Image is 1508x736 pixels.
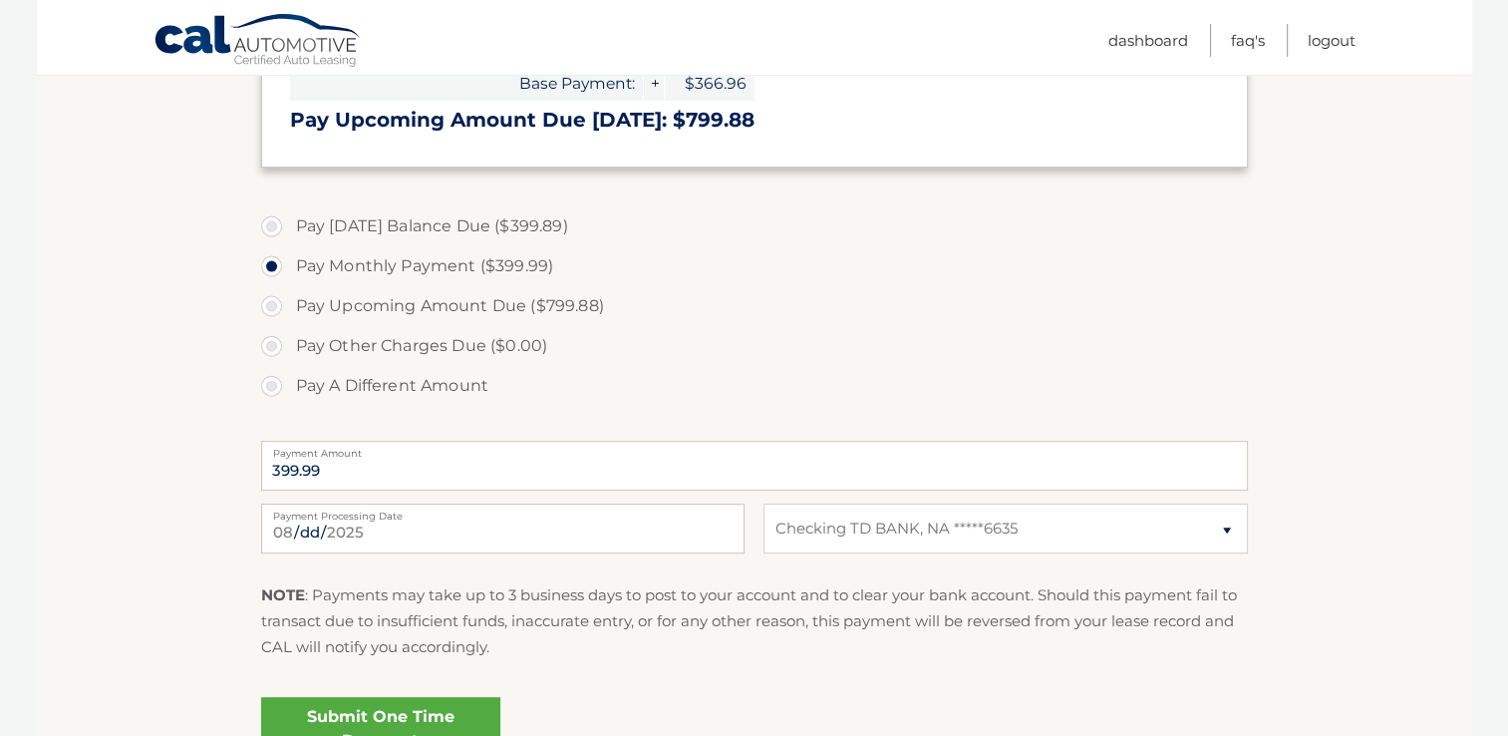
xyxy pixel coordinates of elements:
[1308,24,1356,57] a: Logout
[261,366,1248,406] label: Pay A Different Amount
[261,246,1248,286] label: Pay Monthly Payment ($399.99)
[290,66,643,101] span: Base Payment:
[261,441,1248,491] input: Payment Amount
[153,13,363,71] a: Cal Automotive
[261,585,305,604] strong: NOTE
[261,206,1248,246] label: Pay [DATE] Balance Due ($399.89)
[261,582,1248,661] p: : Payments may take up to 3 business days to post to your account and to clear your bank account....
[1108,24,1188,57] a: Dashboard
[665,66,754,101] span: $366.96
[644,66,664,101] span: +
[261,286,1248,326] label: Pay Upcoming Amount Due ($799.88)
[261,504,745,553] input: Payment Date
[261,504,745,520] label: Payment Processing Date
[1231,24,1265,57] a: FAQ's
[261,441,1248,457] label: Payment Amount
[290,108,1219,133] h3: Pay Upcoming Amount Due [DATE]: $799.88
[261,326,1248,366] label: Pay Other Charges Due ($0.00)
